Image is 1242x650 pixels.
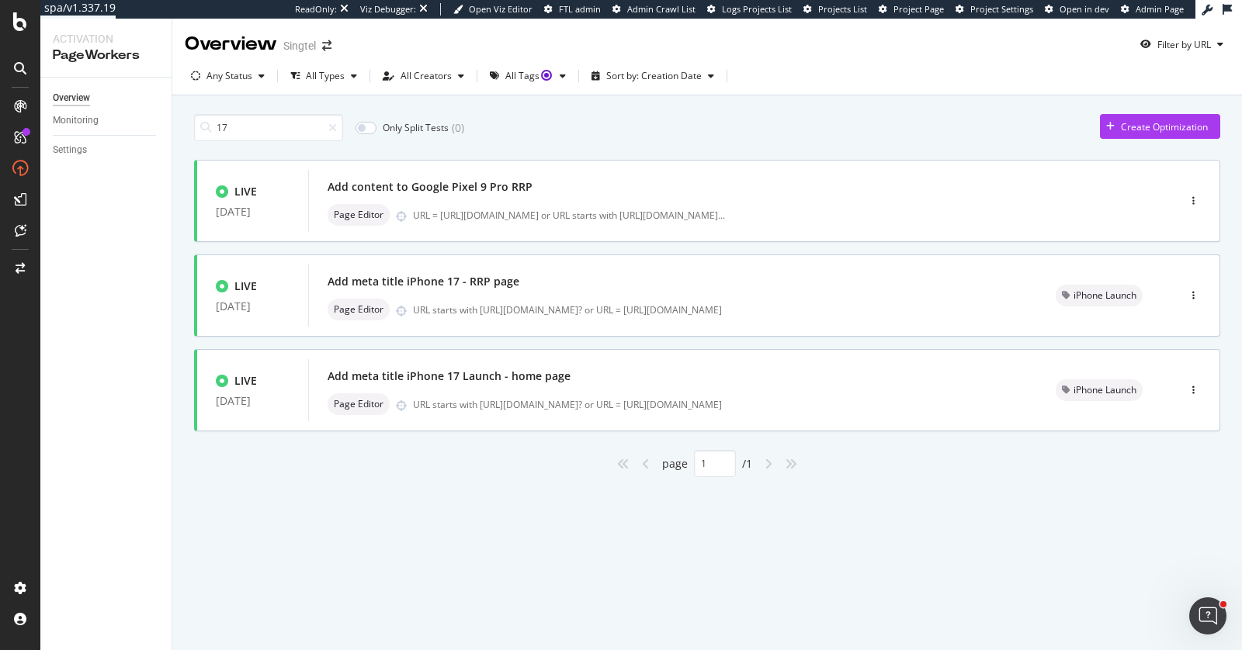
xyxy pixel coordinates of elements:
div: neutral label [328,393,390,415]
div: URL starts with [URL][DOMAIN_NAME]? or URL = [URL][DOMAIN_NAME] [413,303,1018,316]
div: arrow-right-arrow-left [322,40,331,51]
div: Add content to Google Pixel 9 Pro RRP [328,179,533,195]
span: Admin Page [1136,3,1184,15]
div: neutral label [328,299,390,320]
div: LIVE [234,278,257,294]
span: iPhone Launch [1074,386,1136,395]
div: Add meta title iPhone 17 Launch - home page [328,368,571,384]
div: neutral label [328,204,390,226]
div: Overview [185,31,277,57]
div: [DATE] [216,395,290,407]
a: Open Viz Editor [453,3,533,16]
div: PageWorkers [53,47,159,64]
div: angles-left [611,451,636,476]
a: Logs Projects List [707,3,792,16]
span: FTL admin [559,3,601,15]
span: iPhone Launch [1074,291,1136,300]
span: ... [718,209,725,222]
div: Overview [53,90,90,106]
button: All Types [284,64,363,88]
a: Project Settings [956,3,1033,16]
a: Admin Page [1121,3,1184,16]
div: Create Optimization [1121,120,1208,133]
a: Settings [53,142,161,158]
button: Any Status [185,64,271,88]
span: Projects List [818,3,867,15]
div: All Creators [401,71,452,81]
button: All Creators [376,64,470,88]
div: Viz Debugger: [360,3,416,16]
span: Page Editor [334,399,383,409]
div: Add meta title iPhone 17 - RRP page [328,274,519,289]
a: Project Page [879,3,944,16]
iframe: Intercom live chat [1189,597,1226,634]
div: Sort by: Creation Date [606,71,702,81]
div: All Types [306,71,345,81]
div: page / 1 [662,450,752,477]
div: Settings [53,142,87,158]
span: Page Editor [334,305,383,314]
div: ( 0 ) [452,120,464,136]
div: neutral label [1056,379,1143,401]
div: Monitoring [53,112,99,129]
div: neutral label [1056,285,1143,306]
div: Filter by URL [1157,38,1211,51]
div: LIVE [234,184,257,199]
span: Admin Crawl List [627,3,696,15]
a: Admin Crawl List [612,3,696,16]
input: Search an Optimization [194,114,343,141]
div: angle-right [758,451,779,476]
div: Singtel [283,38,316,54]
span: Open Viz Editor [469,3,533,15]
div: angles-right [779,451,803,476]
a: Overview [53,90,161,106]
a: FTL admin [544,3,601,16]
a: Projects List [803,3,867,16]
div: [DATE] [216,206,290,218]
div: All Tags [505,71,553,81]
a: Monitoring [53,112,161,129]
div: Only Split Tests [383,121,449,134]
div: URL starts with [URL][DOMAIN_NAME]? or URL = [URL][DOMAIN_NAME] [413,398,1018,411]
button: All TagsTooltip anchor [484,64,572,88]
span: Open in dev [1060,3,1109,15]
div: angle-left [636,451,656,476]
button: Create Optimization [1100,114,1220,139]
div: ReadOnly: [295,3,337,16]
div: LIVE [234,373,257,389]
span: Page Editor [334,210,383,220]
div: Any Status [206,71,252,81]
span: Project Settings [970,3,1033,15]
div: Activation [53,31,159,47]
span: Logs Projects List [722,3,792,15]
button: Sort by: Creation Date [585,64,720,88]
a: Open in dev [1045,3,1109,16]
div: Tooltip anchor [539,68,553,82]
div: [DATE] [216,300,290,313]
button: Filter by URL [1134,32,1230,57]
div: URL = [URL][DOMAIN_NAME] or URL starts with [URL][DOMAIN_NAME] [413,209,725,222]
span: Project Page [893,3,944,15]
